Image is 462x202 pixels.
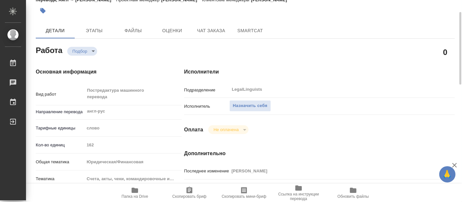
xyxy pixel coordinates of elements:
p: Исполнитель [184,103,229,110]
p: Общая тематика [36,159,84,165]
button: Обновить файлы [326,184,380,202]
button: Не оплачена [212,127,240,132]
button: Папка на Drive [108,184,162,202]
h4: Основная информация [36,68,158,76]
h2: 0 [443,47,447,58]
div: Счета, акты, чеки, командировочные и таможенные документы [84,173,182,184]
span: Детали [40,27,71,35]
span: Чат заказа [196,27,227,35]
input: Пустое поле [229,166,432,176]
span: Оценки [157,27,188,35]
span: Ссылка на инструкции перевода [275,192,322,201]
button: Ссылка на инструкции перевода [271,184,326,202]
span: Назначить себя [233,102,267,110]
p: Направление перевода [36,109,84,115]
h4: Дополнительно [184,150,455,157]
button: Добавить тэг [36,4,50,18]
div: слово [84,123,182,134]
p: Тематика [36,176,84,182]
h4: Оплата [184,126,203,134]
span: Файлы [118,27,149,35]
p: Последнее изменение [184,168,229,174]
p: Кол-во единиц [36,142,84,148]
div: Подбор [67,47,97,56]
h4: Исполнители [184,68,455,76]
span: Этапы [79,27,110,35]
button: Скопировать мини-бриф [217,184,271,202]
p: Подразделение [184,87,229,93]
h2: Работа [36,44,62,56]
span: Скопировать мини-бриф [222,194,266,199]
p: Вид работ [36,91,84,98]
div: Подбор [208,125,248,134]
button: Назначить себя [229,100,271,112]
button: Скопировать бриф [162,184,217,202]
span: 🙏 [442,168,453,181]
button: 🙏 [439,166,456,182]
span: Обновить файлы [338,194,369,199]
input: Пустое поле [84,140,182,150]
p: Тарифные единицы [36,125,84,131]
span: Папка на Drive [122,194,148,199]
div: Юридическая/Финансовая [84,156,182,168]
button: Подбор [71,48,89,54]
span: Скопировать бриф [172,194,206,199]
span: SmartCat [235,27,266,35]
p: Комментарий к работе [184,183,229,196]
